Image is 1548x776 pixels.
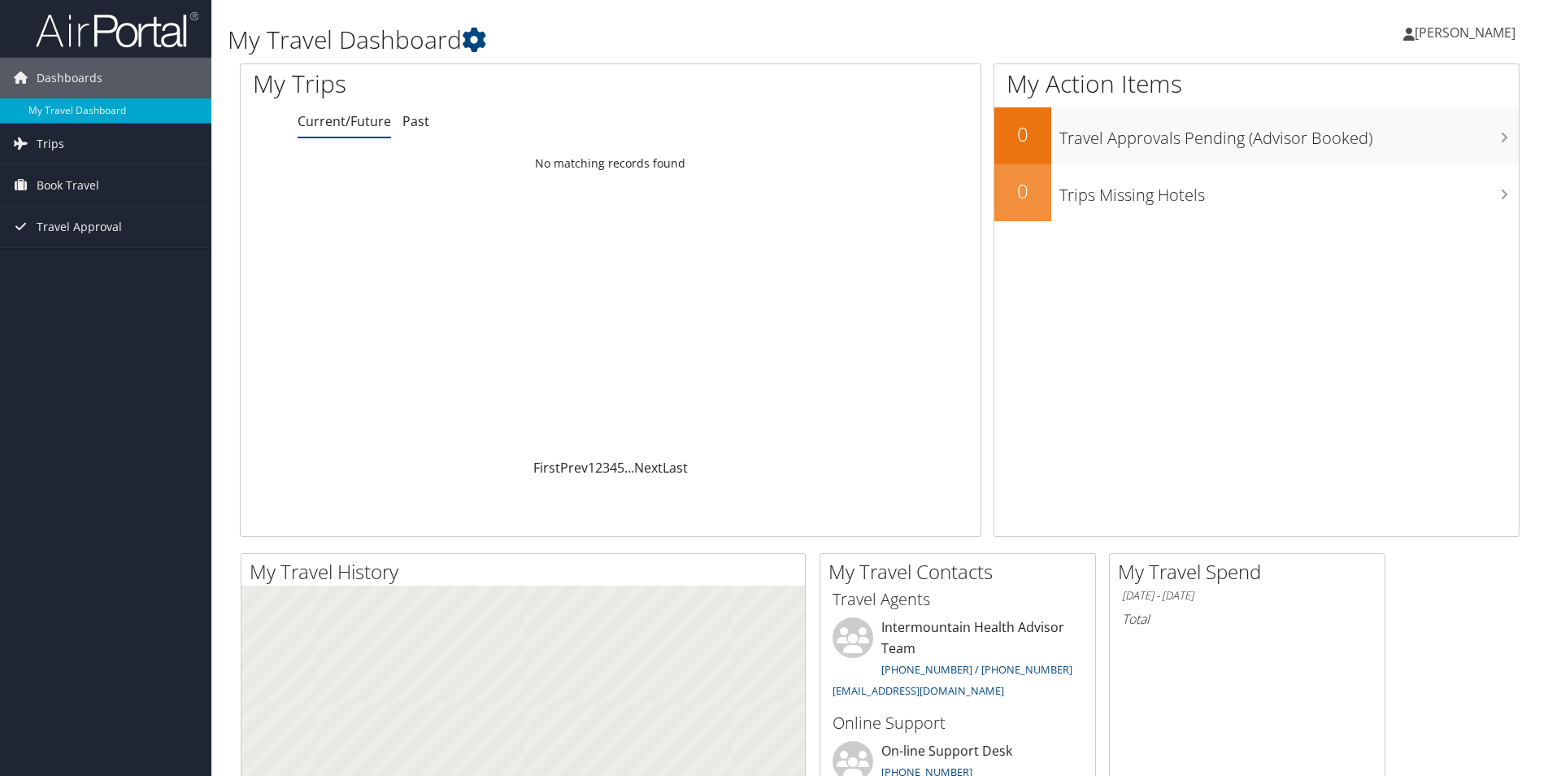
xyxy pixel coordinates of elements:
[833,712,1083,735] h3: Online Support
[228,23,1097,57] h1: My Travel Dashboard
[994,107,1519,164] a: 0Travel Approvals Pending (Advisor Booked)
[250,558,805,586] h2: My Travel History
[634,459,663,477] a: Next
[253,67,660,101] h1: My Trips
[624,459,634,477] span: …
[36,11,198,49] img: airportal-logo.png
[1122,588,1372,604] h6: [DATE] - [DATE]
[37,207,122,247] span: Travel Approval
[994,67,1519,101] h1: My Action Items
[1059,176,1519,207] h3: Trips Missing Hotels
[241,149,981,178] td: No matching records found
[402,112,429,130] a: Past
[881,662,1072,677] a: [PHONE_NUMBER] / [PHONE_NUMBER]
[663,459,688,477] a: Last
[1118,558,1385,586] h2: My Travel Spend
[994,164,1519,221] a: 0Trips Missing Hotels
[560,459,588,477] a: Prev
[37,165,99,206] span: Book Travel
[37,58,102,98] span: Dashboards
[994,120,1051,148] h2: 0
[533,459,560,477] a: First
[1122,610,1372,628] h6: Total
[994,177,1051,205] h2: 0
[617,459,624,477] a: 5
[602,459,610,477] a: 3
[828,558,1095,586] h2: My Travel Contacts
[1059,119,1519,150] h3: Travel Approvals Pending (Advisor Booked)
[824,617,1091,704] li: Intermountain Health Advisor Team
[588,459,595,477] a: 1
[298,112,391,130] a: Current/Future
[610,459,617,477] a: 4
[1415,24,1515,41] span: [PERSON_NAME]
[1403,8,1532,57] a: [PERSON_NAME]
[37,124,64,164] span: Trips
[595,459,602,477] a: 2
[833,683,1004,698] a: [EMAIL_ADDRESS][DOMAIN_NAME]
[833,588,1083,611] h3: Travel Agents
